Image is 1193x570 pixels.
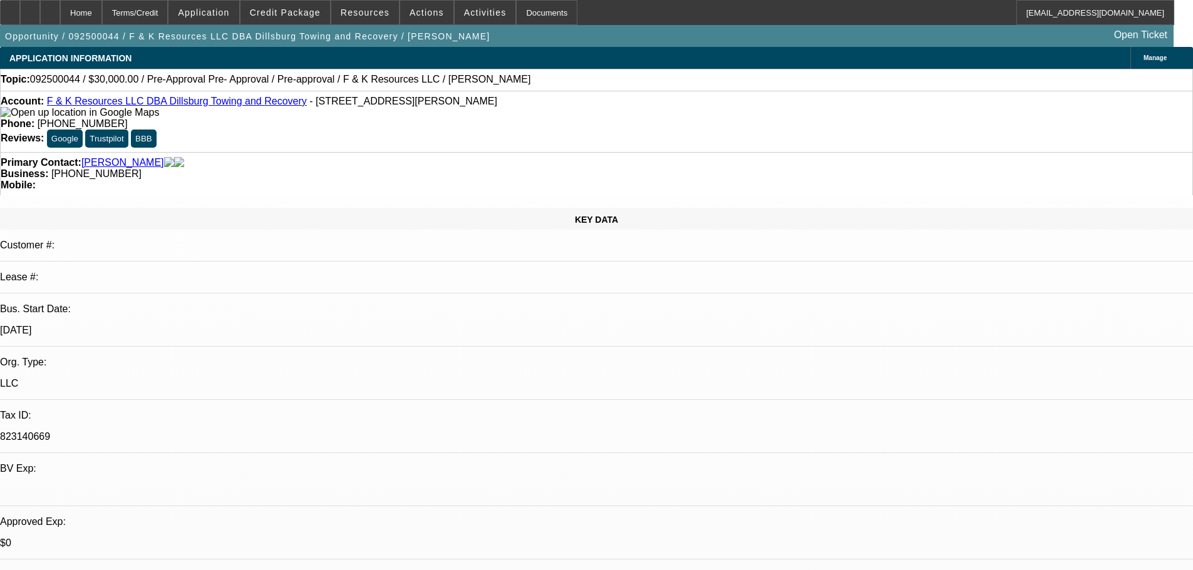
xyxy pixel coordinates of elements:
span: Activities [464,8,507,18]
span: Application [178,8,229,18]
strong: Mobile: [1,180,36,190]
button: Activities [455,1,516,24]
button: Google [47,130,83,148]
button: Actions [400,1,453,24]
span: Credit Package [250,8,321,18]
span: Actions [410,8,444,18]
a: [PERSON_NAME] [81,157,164,168]
button: Credit Package [240,1,330,24]
span: Opportunity / 092500044 / F & K Resources LLC DBA Dillsburg Towing and Recovery / [PERSON_NAME] [5,31,490,41]
span: Manage [1144,54,1167,61]
button: Resources [331,1,399,24]
a: F & K Resources LLC DBA Dillsburg Towing and Recovery [47,96,307,106]
span: [PHONE_NUMBER] [38,118,128,129]
span: KEY DATA [575,215,618,225]
a: View Google Maps [1,107,159,118]
button: Trustpilot [85,130,128,148]
span: Resources [341,8,390,18]
button: BBB [131,130,157,148]
span: - [STREET_ADDRESS][PERSON_NAME] [309,96,497,106]
strong: Primary Contact: [1,157,81,168]
button: Application [168,1,239,24]
strong: Reviews: [1,133,44,143]
a: Open Ticket [1109,24,1172,46]
span: [PHONE_NUMBER] [51,168,142,179]
img: linkedin-icon.png [174,157,184,168]
strong: Account: [1,96,44,106]
strong: Phone: [1,118,34,129]
span: 092500044 / $30,000.00 / Pre-Approval Pre- Approval / Pre-approval / F & K Resources LLC / [PERSO... [30,74,531,85]
strong: Business: [1,168,48,179]
img: facebook-icon.png [164,157,174,168]
img: Open up location in Google Maps [1,107,159,118]
span: APPLICATION INFORMATION [9,53,132,63]
strong: Topic: [1,74,30,85]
